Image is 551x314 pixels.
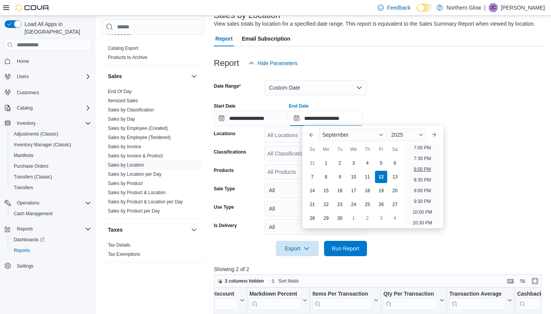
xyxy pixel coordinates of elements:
[389,157,401,169] div: day-6
[108,252,140,257] a: Tax Exemptions
[389,171,401,183] div: day-13
[334,212,346,224] div: day-30
[108,172,161,177] a: Sales by Location per Day
[334,157,346,169] div: day-2
[8,150,94,161] button: Manifests
[264,219,367,235] button: All
[276,241,319,256] button: Export
[334,171,346,183] div: day-9
[306,198,318,211] div: day-21
[518,276,527,286] button: Display options
[225,278,264,284] span: 2 columns hidden
[320,157,332,169] div: day-1
[17,200,39,206] span: Operations
[14,224,91,234] span: Reports
[14,237,44,243] span: Dashboards
[447,3,481,12] p: Northern Glow
[108,126,168,131] a: Sales by Employee (Created)
[14,174,52,180] span: Transfers (Classic)
[14,198,91,208] span: Operations
[108,226,188,234] button: Taxes
[8,182,94,193] button: Transfers
[14,56,91,66] span: Home
[14,72,91,81] span: Users
[347,143,360,155] div: We
[347,198,360,211] div: day-24
[108,208,160,214] a: Sales by Product per Day
[11,162,52,171] a: Purchase Orders
[383,291,438,310] div: Qty Per Transaction
[214,103,236,109] label: Start Date
[108,116,135,122] a: Sales by Day
[14,103,36,113] button: Catalog
[361,157,373,169] div: day-4
[409,208,435,217] li: 10:00 PM
[332,245,359,252] span: Run Report
[214,222,237,229] label: Is Delivery
[264,201,367,216] button: All
[108,181,143,186] a: Sales by Product
[108,107,154,113] a: Sales by Classification
[2,118,94,129] button: Inventory
[306,185,318,197] div: day-14
[11,235,91,244] span: Dashboards
[389,143,401,155] div: Sa
[347,171,360,183] div: day-10
[14,211,52,217] span: Cash Management
[306,171,318,183] div: day-7
[312,291,372,298] div: Items Per Transaction
[264,80,367,95] button: Custom Date
[305,156,402,225] div: September, 2025
[2,224,94,234] button: Reports
[11,246,91,255] span: Reports
[428,129,440,141] button: Next month
[14,103,91,113] span: Catalog
[389,185,401,197] div: day-20
[214,131,236,137] label: Locations
[320,212,332,224] div: day-29
[214,149,246,155] label: Classifications
[449,291,506,298] div: Transaction Average
[268,276,302,286] button: Sort fields
[11,129,61,139] a: Adjustments (Classic)
[517,291,546,310] div: Cashback
[361,198,373,211] div: day-25
[17,120,36,126] span: Inventory
[489,3,498,12] div: Jesse Cettina
[197,291,238,298] div: Total Discount
[334,185,346,197] div: day-16
[214,111,287,126] input: Press the down key to open a popover containing a calendar.
[312,291,372,310] div: Items Per Transaction
[14,57,32,66] a: Home
[14,119,91,128] span: Inventory
[320,143,332,155] div: Mo
[2,198,94,208] button: Operations
[334,143,346,155] div: Tu
[322,132,348,138] span: September
[305,129,318,141] button: Previous Month
[388,129,426,141] div: Button. Open the year selector. 2025 is currently selected.
[108,89,132,94] a: End Of Day
[108,72,188,80] button: Sales
[258,59,298,67] span: Hide Parameters
[411,165,434,174] li: 8:00 PM
[11,183,91,192] span: Transfers
[249,291,301,310] div: Markdown Percent
[361,171,373,183] div: day-11
[449,291,506,310] div: Transaction Average
[15,4,50,11] img: Cova
[214,265,545,273] p: Showing 2 of 2
[375,143,387,155] div: Fr
[14,262,36,271] a: Settings
[108,190,166,195] a: Sales by Product & Location
[11,209,91,218] span: Cash Management
[14,152,33,159] span: Manifests
[17,90,39,96] span: Customers
[312,291,378,310] button: Items Per Transaction
[14,247,30,253] span: Reports
[506,276,515,286] button: Keyboard shortcuts
[409,218,435,227] li: 10:30 PM
[197,291,245,310] button: Total Discount
[14,261,91,271] span: Settings
[245,56,301,71] button: Hide Parameters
